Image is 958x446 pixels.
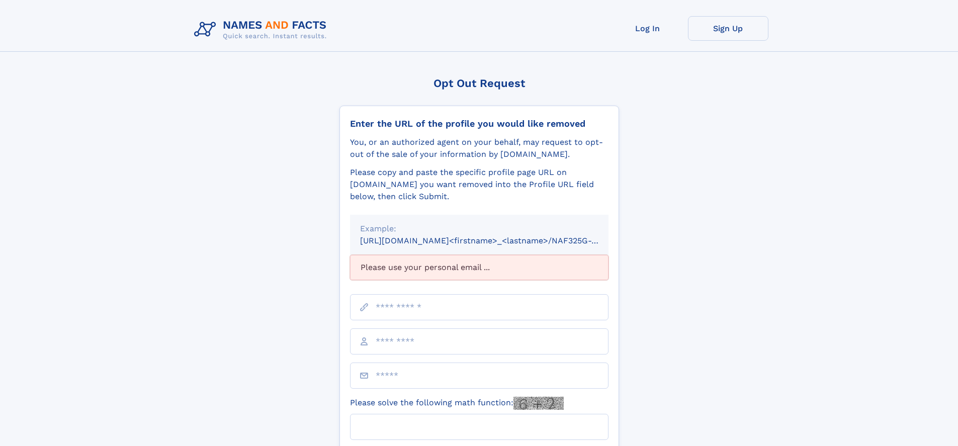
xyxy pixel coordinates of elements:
div: You, or an authorized agent on your behalf, may request to opt-out of the sale of your informatio... [350,136,608,160]
small: [URL][DOMAIN_NAME]<firstname>_<lastname>/NAF325G-xxxxxxxx [360,236,628,245]
div: Enter the URL of the profile you would like removed [350,118,608,129]
label: Please solve the following math function: [350,397,564,410]
div: Please copy and paste the specific profile page URL on [DOMAIN_NAME] you want removed into the Pr... [350,166,608,203]
div: Please use your personal email ... [350,255,608,280]
a: Sign Up [688,16,768,41]
div: Example: [360,223,598,235]
a: Log In [607,16,688,41]
div: Opt Out Request [339,77,619,90]
img: Logo Names and Facts [190,16,335,43]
